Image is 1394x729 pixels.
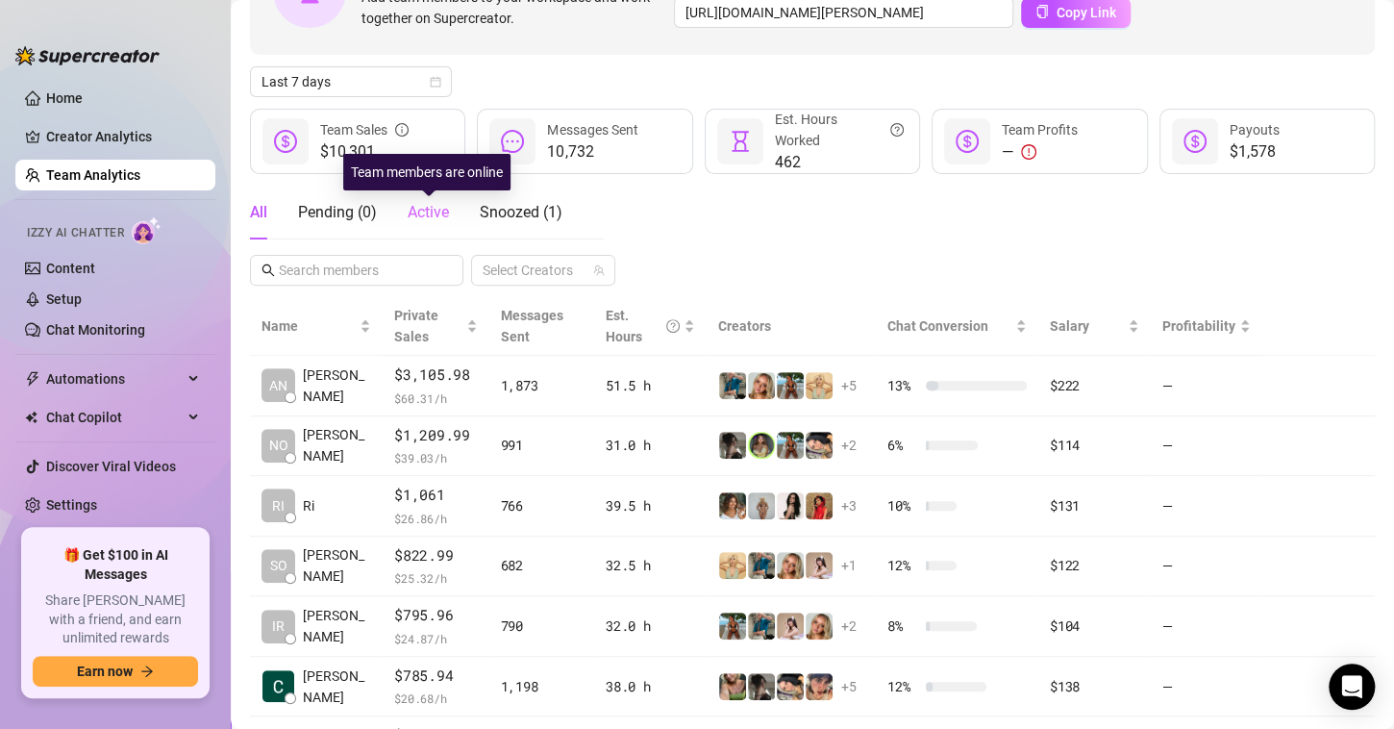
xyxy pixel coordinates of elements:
[547,140,637,163] span: 10,732
[394,629,477,648] span: $ 24.87 /h
[46,167,140,183] a: Team Analytics
[606,495,695,516] div: 39.5 h
[262,670,294,702] img: Cecil Capuchino
[1002,122,1078,138] span: Team Profits
[775,109,904,151] div: Est. Hours Worked
[841,616,857,637] span: + 2
[394,509,477,528] span: $ 26.86 /h
[841,435,857,456] span: + 2
[887,318,988,334] span: Chat Conversion
[46,322,145,338] a: Chat Monitoring
[1230,122,1280,138] span: Payouts
[303,544,371,587] span: [PERSON_NAME]
[430,76,441,88] span: calendar
[806,613,833,640] img: Cara
[25,411,37,424] img: Chat Copilot
[841,495,857,516] span: + 3
[33,546,198,584] span: 🎁 Get $100 in AI Messages
[1151,476,1262,537] td: —
[140,665,154,678] span: arrow-right
[132,216,162,244] img: AI Chatter
[261,315,356,337] span: Name
[1057,5,1116,20] span: Copy Link
[303,424,371,466] span: [PERSON_NAME]
[956,130,979,153] span: dollar-circle
[1050,495,1139,516] div: $131
[46,402,183,433] span: Chat Copilot
[343,154,510,190] div: Team members are online
[394,689,477,708] span: $ 20.68 /h
[1151,596,1262,657] td: —
[25,371,40,387] span: thunderbolt
[1329,664,1375,710] div: Open Intercom Messenger
[806,492,833,519] img: bellatendresse
[1151,537,1262,597] td: —
[320,119,409,140] div: Team Sales
[250,201,267,224] div: All
[777,372,804,399] img: Libby
[606,375,695,396] div: 51.5 h
[303,666,371,708] span: [PERSON_NAME]
[1162,318,1235,334] span: Profitability
[46,497,97,513] a: Settings
[606,616,695,637] div: 32.0 h
[806,552,833,579] img: anaxmei
[748,552,775,579] img: Eavnc
[1151,416,1262,477] td: —
[1050,435,1139,456] div: $114
[394,568,477,588] span: $ 25.32 /h
[887,676,918,697] span: 12 %
[719,432,746,459] img: daiisyjane
[261,264,275,277] span: search
[394,308,438,344] span: Private Sales
[887,435,918,456] span: 6 %
[33,591,198,648] span: Share [PERSON_NAME] with a friend, and earn unlimited rewards
[408,203,449,221] span: Active
[1050,616,1139,637] div: $104
[777,613,804,640] img: anaxmei
[1035,5,1049,18] span: copy
[748,372,775,399] img: Cara
[748,613,775,640] img: Eavnc
[806,432,833,459] img: Harley
[394,364,477,387] span: $3,105.98
[394,665,477,688] span: $785.94
[719,673,746,700] img: dreamsofleana
[501,616,584,637] div: 790
[501,555,584,576] div: 682
[606,555,695,576] div: 32.5 h
[841,555,857,576] span: + 1
[1151,657,1262,717] td: —
[777,432,804,459] img: Libby
[46,261,95,276] a: Content
[606,676,695,697] div: 38.0 h
[1002,140,1078,163] div: —
[887,495,918,516] span: 10 %
[890,109,904,151] span: question-circle
[1050,555,1139,576] div: $122
[394,424,477,447] span: $1,209.99
[841,375,857,396] span: + 5
[606,435,695,456] div: 31.0 h
[33,656,198,687] button: Earn nowarrow-right
[748,492,775,519] img: Barbi
[547,122,637,138] span: Messages Sent
[606,305,680,347] div: Est. Hours
[777,492,804,519] img: ChloeLove
[729,130,752,153] span: hourglass
[394,389,477,408] span: $ 60.31 /h
[501,435,584,456] div: 991
[269,435,288,456] span: NO
[593,264,605,276] span: team
[501,676,584,697] div: 1,198
[1050,676,1139,697] div: $138
[887,555,918,576] span: 12 %
[748,673,775,700] img: daiisyjane
[270,555,287,576] span: SO
[46,291,82,307] a: Setup
[1183,130,1207,153] span: dollar-circle
[269,375,287,396] span: AN
[806,673,833,700] img: bonnierides
[777,673,804,700] img: Harley
[748,432,775,459] img: jadesummersss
